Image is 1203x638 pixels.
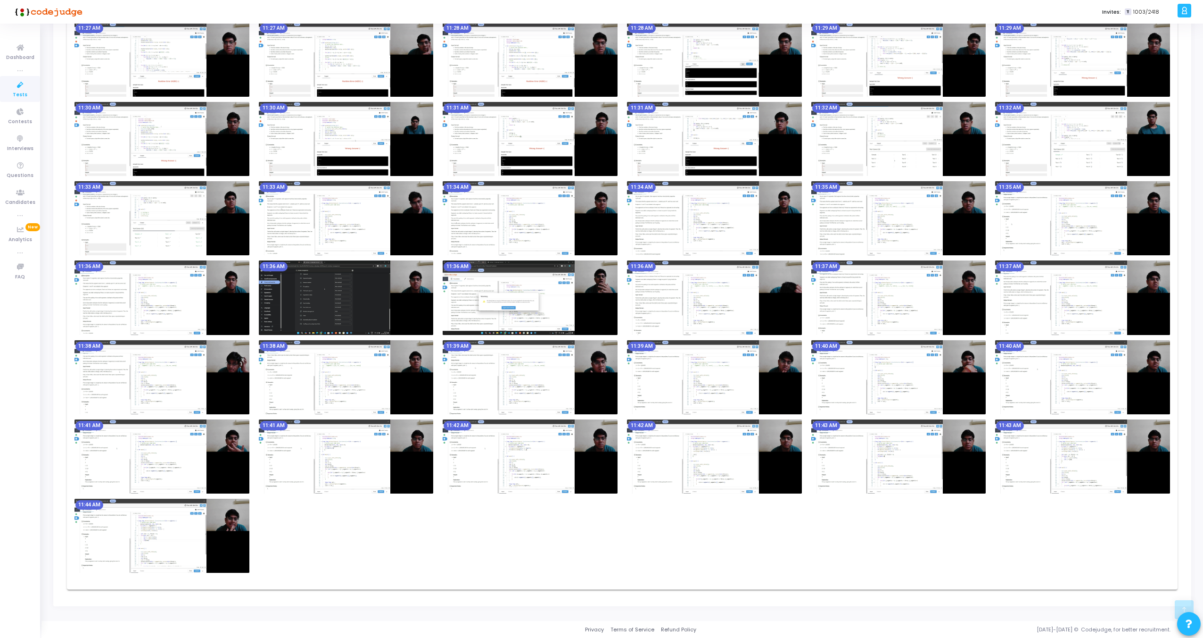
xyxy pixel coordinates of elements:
img: screenshot-1754978468160.jpeg [443,102,618,176]
img: screenshot-1754979218160.jpeg [995,420,1170,494]
img: screenshot-1754978318165.jpeg [627,22,802,96]
span: Contests [8,118,32,126]
mat-chip: 11:31 AM [628,103,656,113]
mat-chip: 11:35 AM [996,183,1024,192]
img: screenshot-1754978258375.jpeg [259,22,434,96]
mat-chip: 11:36 AM [75,262,103,271]
img: screenshot-1754978768168.jpeg [74,260,249,335]
a: Refund Policy [661,626,696,634]
mat-chip: 11:29 AM [996,24,1024,33]
img: screenshot-1754978858164.jpeg [995,260,1170,335]
a: Privacy [585,626,604,634]
span: T [1125,8,1131,16]
mat-chip: 11:44 AM [75,500,103,510]
mat-chip: 11:36 AM [260,262,288,271]
img: screenshot-1754978498153.jpeg [627,102,802,176]
mat-chip: 11:38 AM [75,342,103,351]
mat-chip: 11:42 AM [444,421,471,430]
mat-chip: 11:30 AM [75,103,103,113]
img: screenshot-1754979008159.jpeg [811,340,986,414]
mat-chip: 11:32 AM [996,103,1024,113]
img: screenshot-1754978588169.jpeg [74,181,249,255]
mat-chip: 11:36 AM [628,262,656,271]
a: Terms of Service [610,626,654,634]
img: screenshot-1754979158155.jpeg [627,420,802,494]
span: 1003/2418 [1133,8,1159,16]
img: screenshot-1754978708151.jpeg [811,181,986,255]
mat-chip: 11:27 AM [75,24,103,33]
span: Interviews [7,145,33,153]
mat-chip: 11:41 AM [260,421,288,430]
img: screenshot-1754978798157.jpeg [627,260,802,335]
img: screenshot-1754979248168.jpeg [74,499,249,573]
span: Candidates [5,199,35,207]
img: screenshot-1754978438159.jpeg [259,102,434,176]
img: screenshot-1754978738160.jpeg [995,181,1170,255]
mat-chip: 11:27 AM [260,24,288,33]
mat-chip: 11:35 AM [812,183,840,192]
mat-chip: 11:28 AM [628,24,656,33]
mat-chip: 11:34 AM [628,183,656,192]
mat-chip: 11:39 AM [444,342,471,351]
img: screenshot-1754979038157.jpeg [995,340,1170,414]
img: screenshot-1754978948160.jpeg [443,340,618,414]
img: screenshot-1754978888167.jpeg [74,340,249,414]
img: screenshot-1754978408161.jpeg [74,102,249,176]
mat-chip: 11:32 AM [812,103,840,113]
img: screenshot-1754978648158.jpeg [443,181,618,255]
img: screenshot-1754978772371.jpeg [259,260,434,335]
mat-chip: 11:30 AM [260,103,288,113]
mat-chip: 11:40 AM [996,342,1024,351]
mat-chip: 11:37 AM [812,262,840,271]
img: screenshot-1754978228382.jpeg [74,22,249,96]
div: [DATE]-[DATE] © Codejudge, for better recruitment. [696,626,1191,634]
mat-chip: 11:34 AM [444,183,471,192]
mat-chip: 11:39 AM [628,342,656,351]
span: FAQ [15,273,25,281]
img: screenshot-1754978528160.jpeg [811,102,986,176]
img: screenshot-1754978918170.jpeg [259,340,434,414]
span: Dashboard [6,54,34,62]
mat-chip: 11:41 AM [75,421,103,430]
mat-chip: 11:33 AM [75,183,103,192]
mat-chip: 11:33 AM [260,183,288,192]
img: screenshot-1754978828169.jpeg [811,260,986,335]
span: New [25,223,40,231]
mat-chip: 11:29 AM [812,24,840,33]
img: screenshot-1754978774526.jpeg [443,260,618,335]
label: Invites: [1102,8,1121,16]
mat-chip: 11:36 AM [444,262,471,271]
mat-chip: 11:38 AM [260,342,288,351]
mat-chip: 11:43 AM [996,421,1024,430]
img: screenshot-1754978978159.jpeg [627,340,802,414]
span: Analytics [8,236,32,244]
img: logo [12,2,82,21]
mat-chip: 11:43 AM [812,421,840,430]
mat-chip: 11:37 AM [996,262,1024,271]
img: screenshot-1754979128138.jpeg [443,420,618,494]
img: screenshot-1754978378171.jpeg [995,22,1170,96]
img: screenshot-1754978678162.jpeg [627,181,802,255]
mat-chip: 11:40 AM [812,342,840,351]
span: Tests [13,91,27,99]
img: screenshot-1754979068141.jpeg [74,420,249,494]
img: screenshot-1754978348164.jpeg [811,22,986,96]
mat-chip: 11:42 AM [628,421,656,430]
img: screenshot-1754979188145.jpeg [811,420,986,494]
img: screenshot-1754978288014.jpeg [443,22,618,96]
img: screenshot-1754979098137.jpeg [259,420,434,494]
mat-chip: 11:31 AM [444,103,471,113]
img: screenshot-1754978618172.jpeg [259,181,434,255]
mat-chip: 11:28 AM [444,24,471,33]
img: screenshot-1754978558175.jpeg [995,102,1170,176]
span: Questions [7,172,33,180]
